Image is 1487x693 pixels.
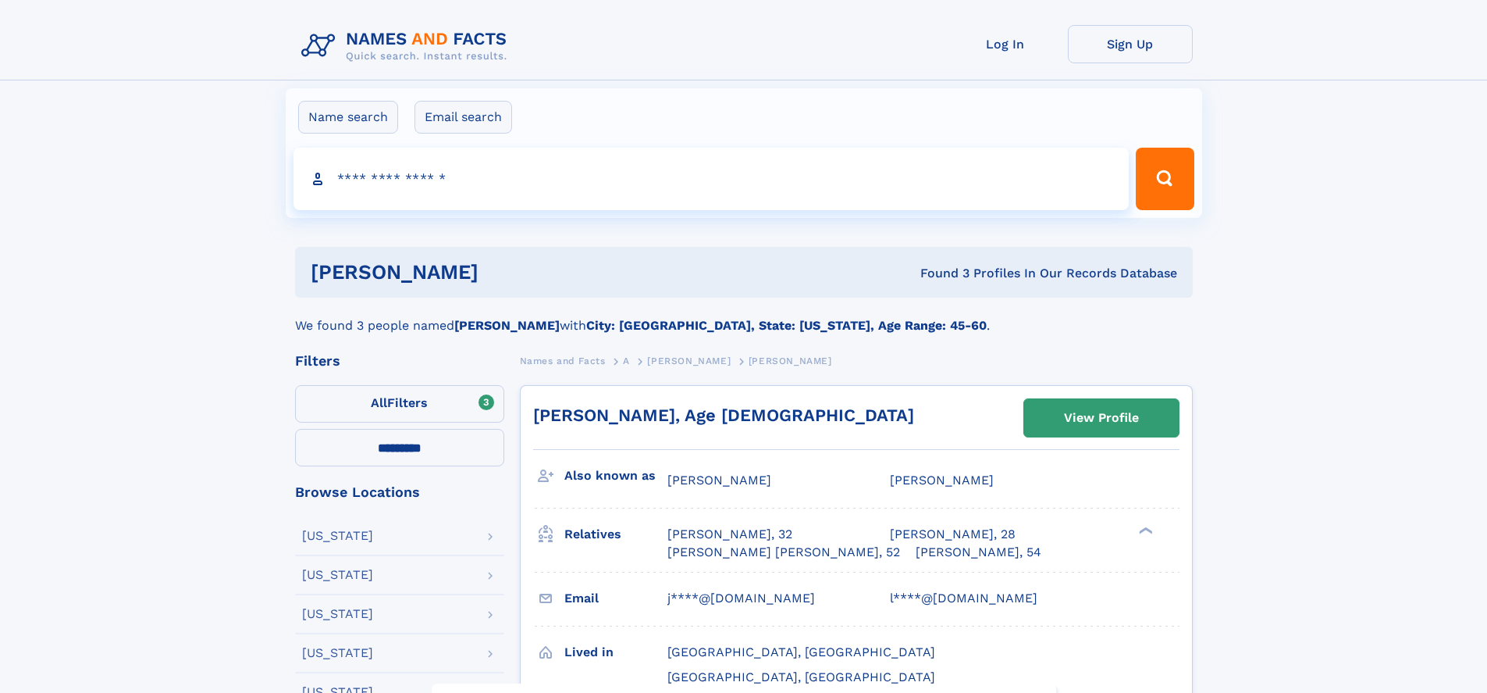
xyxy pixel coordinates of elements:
[302,608,373,620] div: [US_STATE]
[302,569,373,581] div: [US_STATE]
[293,148,1129,210] input: search input
[564,639,667,666] h3: Lived in
[699,265,1177,282] div: Found 3 Profiles In Our Records Database
[623,351,630,370] a: A
[943,25,1068,63] a: Log In
[564,585,667,612] h3: Email
[586,318,987,333] b: City: [GEOGRAPHIC_DATA], State: [US_STATE], Age Range: 45-60
[302,647,373,659] div: [US_STATE]
[564,463,667,489] h3: Also known as
[1064,400,1139,436] div: View Profile
[454,318,560,333] b: [PERSON_NAME]
[295,298,1193,335] div: We found 3 people named with .
[667,645,935,659] span: [GEOGRAPHIC_DATA], [GEOGRAPHIC_DATA]
[667,670,935,684] span: [GEOGRAPHIC_DATA], [GEOGRAPHIC_DATA]
[667,473,771,488] span: [PERSON_NAME]
[564,521,667,548] h3: Relatives
[295,354,504,368] div: Filters
[533,405,914,425] a: [PERSON_NAME], Age [DEMOGRAPHIC_DATA]
[647,351,731,370] a: [PERSON_NAME]
[295,385,504,423] label: Filters
[520,351,606,370] a: Names and Facts
[890,473,994,488] span: [PERSON_NAME]
[749,355,832,366] span: [PERSON_NAME]
[295,25,520,67] img: Logo Names and Facts
[667,544,900,561] a: [PERSON_NAME] [PERSON_NAME], 52
[1068,25,1193,63] a: Sign Up
[1135,526,1154,536] div: ❯
[916,544,1041,561] a: [PERSON_NAME], 54
[298,101,398,134] label: Name search
[623,355,630,366] span: A
[371,395,387,410] span: All
[1024,399,1179,437] a: View Profile
[295,485,504,499] div: Browse Locations
[890,526,1016,543] a: [PERSON_NAME], 28
[311,263,699,282] h1: [PERSON_NAME]
[414,101,512,134] label: Email search
[302,530,373,542] div: [US_STATE]
[1136,148,1194,210] button: Search Button
[667,526,792,543] a: [PERSON_NAME], 32
[647,355,731,366] span: [PERSON_NAME]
